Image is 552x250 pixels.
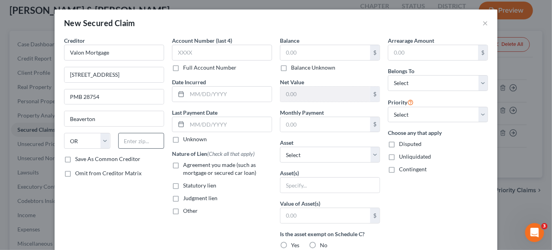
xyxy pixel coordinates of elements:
[370,45,380,60] div: $
[75,170,142,176] span: Omit from Creditor Matrix
[399,140,422,147] span: Disputed
[172,36,232,45] label: Account Number (last 4)
[370,208,380,223] div: $
[291,242,299,248] span: Yes
[280,36,299,45] label: Balance
[280,178,380,193] input: Specify...
[388,36,434,45] label: Arrearage Amount
[482,18,488,28] button: ×
[183,207,198,214] span: Other
[64,17,135,28] div: New Secured Claim
[183,135,207,143] label: Unknown
[388,45,478,60] input: 0.00
[370,87,380,102] div: $
[187,87,272,102] input: MM/DD/YYYY
[388,129,488,137] label: Choose any that apply
[280,169,299,177] label: Asset(s)
[64,37,85,44] span: Creditor
[399,166,427,172] span: Contingent
[183,64,236,72] label: Full Account Number
[172,108,217,117] label: Last Payment Date
[388,97,414,107] label: Priority
[399,153,431,160] span: Unliquidated
[280,199,320,208] label: Value of Asset(s)
[320,242,327,248] span: No
[291,64,335,72] label: Balance Unknown
[280,45,370,60] input: 0.00
[118,133,164,149] input: Enter zip...
[183,182,216,189] span: Statutory lien
[280,117,370,132] input: 0.00
[172,45,272,61] input: XXXX
[172,150,255,158] label: Nature of Lien
[75,155,140,163] label: Save As Common Creditor
[478,45,488,60] div: $
[64,67,164,82] input: Enter address...
[525,223,544,242] iframe: Intercom live chat
[64,111,164,126] input: Enter city...
[64,89,164,104] input: Apt, Suite, etc...
[207,150,255,157] span: (Check all that apply)
[541,223,548,229] span: 3
[64,45,164,61] input: Search creditor by name...
[370,117,380,132] div: $
[280,208,370,223] input: 0.00
[183,195,217,201] span: Judgment lien
[280,78,304,86] label: Net Value
[280,108,324,117] label: Monthly Payment
[172,78,206,86] label: Date Incurred
[187,117,272,132] input: MM/DD/YYYY
[183,161,256,176] span: Agreement you made (such as mortgage or secured car loan)
[388,68,414,74] span: Belongs To
[280,87,370,102] input: 0.00
[280,139,293,146] span: Asset
[280,230,380,238] label: Is the asset exempt on Schedule C?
